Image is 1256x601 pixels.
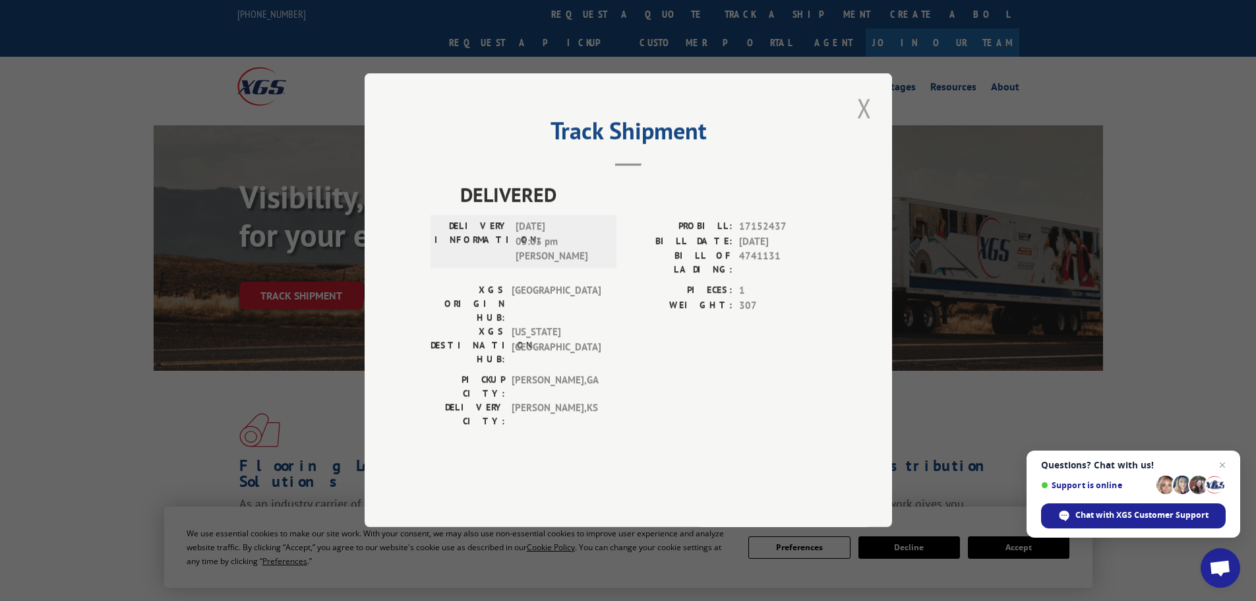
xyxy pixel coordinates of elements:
[628,298,733,313] label: WEIGHT:
[431,325,505,367] label: XGS DESTINATION HUB:
[434,220,509,265] label: DELIVERY INFORMATION:
[853,90,876,126] button: Close modal
[739,234,826,249] span: [DATE]
[460,180,826,210] span: DELIVERED
[1041,503,1226,528] span: Chat with XGS Customer Support
[516,220,605,265] span: [DATE] 05:03 pm [PERSON_NAME]
[628,234,733,249] label: BILL DATE:
[628,220,733,235] label: PROBILL:
[628,284,733,299] label: PIECES:
[1201,548,1240,588] a: Open chat
[739,298,826,313] span: 307
[512,401,601,429] span: [PERSON_NAME] , KS
[512,325,601,367] span: [US_STATE][GEOGRAPHIC_DATA]
[431,373,505,401] label: PICKUP CITY:
[431,284,505,325] label: XGS ORIGIN HUB:
[512,284,601,325] span: [GEOGRAPHIC_DATA]
[739,284,826,299] span: 1
[512,373,601,401] span: [PERSON_NAME] , GA
[1075,509,1209,521] span: Chat with XGS Customer Support
[1041,460,1226,470] span: Questions? Chat with us!
[739,220,826,235] span: 17152437
[739,249,826,277] span: 4741131
[431,121,826,146] h2: Track Shipment
[628,249,733,277] label: BILL OF LADING:
[431,401,505,429] label: DELIVERY CITY:
[1041,480,1152,490] span: Support is online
